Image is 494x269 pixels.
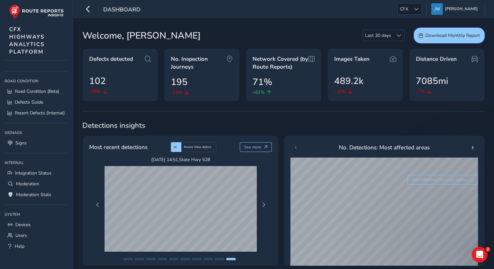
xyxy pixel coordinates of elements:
[5,158,68,168] div: Internal
[334,55,370,63] span: Images Taken
[15,140,27,146] span: Signs
[103,6,140,15] span: Dashboard
[5,230,68,241] a: Users
[181,142,216,152] div: Route View defect
[339,143,430,152] span: No. Detections: Most affected areas
[15,243,25,249] span: Help
[215,258,224,260] button: Page 9
[105,157,257,163] span: [DATE] 14:51 , State Hwy 528
[5,241,68,252] a: Help
[82,121,485,130] span: Detections insights
[431,3,480,15] button: [PERSON_NAME]
[253,75,272,89] span: 71%
[171,142,181,152] div: AI
[171,75,188,89] span: 195
[334,74,363,88] span: 489.2k
[445,3,478,15] span: [PERSON_NAME]
[408,175,478,185] button: See difference for same period
[173,145,177,149] span: AI
[363,30,393,41] span: Last 30 days
[416,55,457,63] span: Distance Driven
[5,168,68,178] a: Integration Status
[135,258,144,260] button: Page 2
[171,55,226,71] span: No. Inspection Journeys
[5,189,68,200] a: Moderation Stats
[416,88,425,95] span: -7%
[15,110,65,116] span: Recent Defects (Internal)
[253,55,308,71] span: Network Covered (by Route Reports)
[416,74,448,88] span: 7085mi
[5,86,68,97] a: Road Condition (Beta)
[15,222,31,228] span: Devices
[89,143,147,151] span: Most recent detections
[82,29,201,42] span: Welcome, [PERSON_NAME]
[93,200,102,210] button: Previous Page
[89,88,101,95] span: -28%
[181,258,190,260] button: Page 6
[171,89,182,96] span: -13%
[259,200,268,210] button: Next Page
[334,88,346,95] span: -16%
[158,258,167,260] button: Page 4
[124,258,133,260] button: Page 1
[192,258,201,260] button: Page 7
[226,258,236,260] button: Page 10
[412,177,468,182] span: See difference for same period
[5,108,68,118] a: Recent Defects (Internal)
[5,97,68,108] a: Defects Guide
[204,258,213,260] button: Page 8
[9,25,45,56] span: CFX HIGHWAYS ANALYTICS PLATFORM
[5,178,68,189] a: Moderation
[15,88,59,94] span: Road Condition (Beta)
[398,4,411,14] span: CFX
[414,27,485,43] button: Download Monthly Report
[89,55,133,63] span: Defects detected
[240,142,272,152] button: See more
[472,247,487,262] iframe: Intercom live chat
[146,258,156,260] button: Page 3
[15,99,43,105] span: Defects Guide
[15,170,52,176] span: Integration Status
[184,145,211,149] span: Route View defect
[16,192,51,198] span: Moderation Stats
[244,144,261,150] span: See more
[15,232,27,239] span: Users
[485,247,490,252] span: 2
[5,210,68,219] div: System
[16,181,39,187] span: Moderation
[431,3,443,15] img: diamond-layout
[89,74,106,88] span: 102
[9,5,64,19] img: rr logo
[5,76,68,86] div: Road Condition
[5,219,68,230] a: Devices
[5,128,68,138] div: Signage
[169,258,178,260] button: Page 5
[425,32,480,39] span: Download Monthly Report
[5,138,68,148] a: Signs
[253,89,265,96] span: +81%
